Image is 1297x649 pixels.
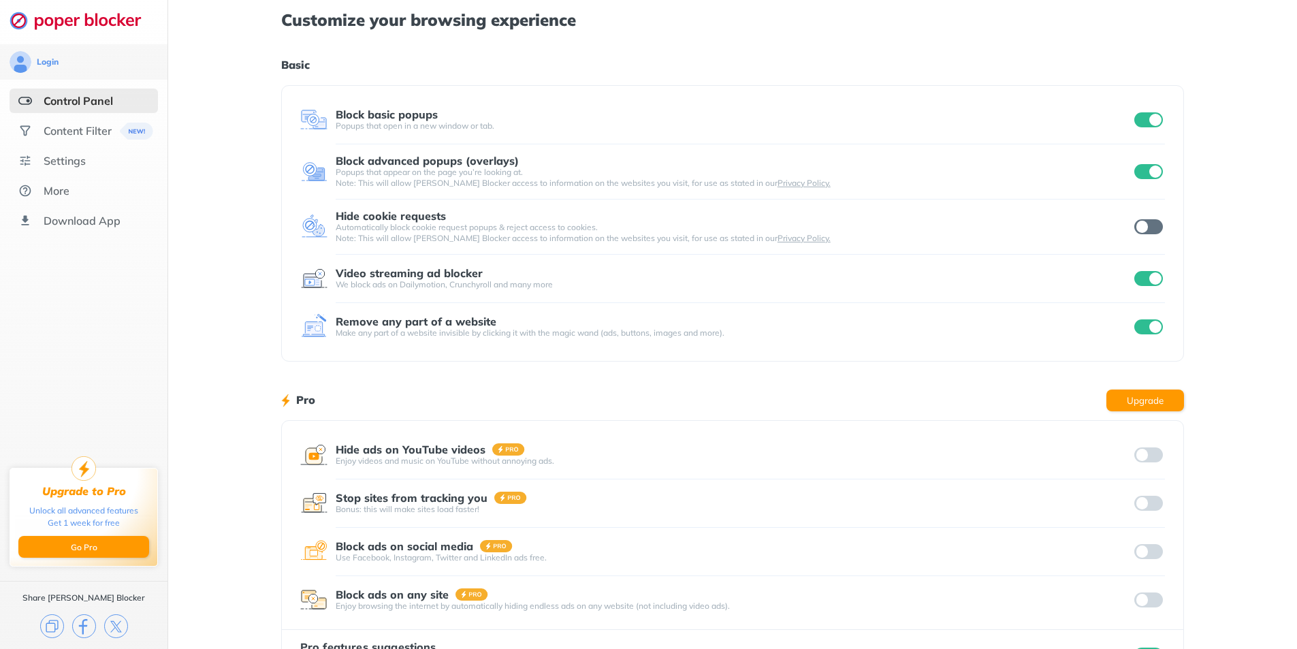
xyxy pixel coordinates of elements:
a: Privacy Policy. [778,178,831,188]
img: settings.svg [18,154,32,168]
div: Download App [44,214,121,227]
button: Go Pro [18,536,149,558]
a: Privacy Policy. [778,233,831,243]
img: download-app.svg [18,214,32,227]
h1: Customize your browsing experience [281,11,1184,29]
img: pro-badge.svg [480,540,513,552]
div: More [44,184,69,197]
div: Popups that appear on the page you’re looking at. Note: This will allow [PERSON_NAME] Blocker acc... [336,167,1132,189]
img: feature icon [300,586,327,614]
div: Unlock all advanced features [29,505,138,517]
div: Make any part of a website invisible by clicking it with the magic wand (ads, buttons, images and... [336,328,1132,338]
img: feature icon [300,106,327,133]
div: Block advanced popups (overlays) [336,155,519,167]
div: Video streaming ad blocker [336,267,483,279]
div: Enjoy browsing the internet by automatically hiding endless ads on any website (not including vid... [336,601,1132,612]
img: feature icon [300,213,327,240]
div: Stop sites from tracking you [336,492,487,504]
div: Hide cookie requests [336,210,446,222]
img: lighting bolt [281,392,290,409]
img: feature icon [300,265,327,292]
img: about.svg [18,184,32,197]
div: Get 1 week for free [48,517,120,529]
img: feature icon [300,158,327,185]
img: feature icon [300,441,327,469]
div: Automatically block cookie request popups & reject access to cookies. Note: This will allow [PERS... [336,222,1132,244]
img: facebook.svg [72,614,96,638]
img: feature icon [300,538,327,565]
button: Upgrade [1106,390,1184,411]
div: Share [PERSON_NAME] Blocker [22,592,145,603]
img: feature icon [300,313,327,341]
div: Upgrade to Pro [42,485,126,498]
img: pro-badge.svg [492,443,525,456]
h1: Basic [281,56,1184,74]
div: Control Panel [44,94,113,108]
img: menuBanner.svg [118,123,151,140]
div: Hide ads on YouTube videos [336,443,485,456]
div: Settings [44,154,86,168]
div: Popups that open in a new window or tab. [336,121,1132,131]
img: avatar.svg [10,51,31,73]
img: x.svg [104,614,128,638]
div: Block ads on any site [336,588,449,601]
div: Bonus: this will make sites load faster! [336,504,1132,515]
img: feature icon [300,490,327,517]
div: Login [37,57,59,67]
img: pro-badge.svg [494,492,527,504]
div: Use Facebook, Instagram, Twitter and LinkedIn ads free. [336,552,1132,563]
div: We block ads on Dailymotion, Crunchyroll and many more [336,279,1132,290]
img: logo-webpage.svg [10,11,156,30]
img: upgrade-to-pro.svg [71,456,96,481]
div: Block basic popups [336,108,438,121]
div: Content Filter [44,124,112,138]
img: social.svg [18,124,32,138]
div: Remove any part of a website [336,315,496,328]
img: features-selected.svg [18,94,32,108]
h1: Pro [296,391,315,409]
div: Enjoy videos and music on YouTube without annoying ads. [336,456,1132,466]
img: pro-badge.svg [455,588,488,601]
img: copy.svg [40,614,64,638]
div: Block ads on social media [336,540,473,552]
